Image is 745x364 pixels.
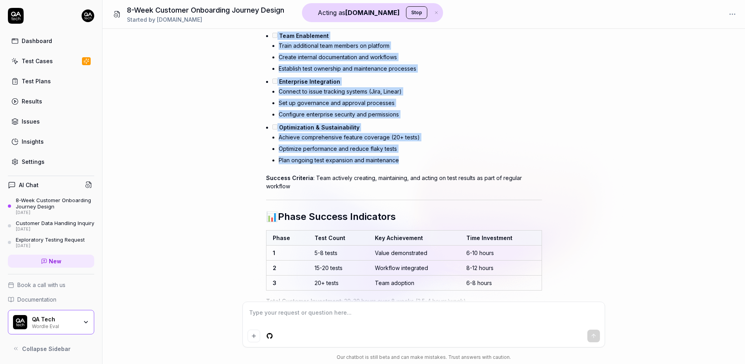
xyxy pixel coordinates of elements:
span: New [49,257,61,265]
th: Phase [266,231,308,246]
td: Value demonstrated [369,246,460,261]
span: 2 [273,265,276,271]
a: Settings [8,154,94,169]
div: Insights [22,137,44,146]
button: QA Tech LogoQA TechWordle Eval [8,310,94,334]
span: Team Enablement [279,32,329,39]
li: Configure enterprise security and permissions [279,109,542,120]
td: Workflow integrated [369,261,460,276]
a: Test Plans [8,73,94,89]
span: Collapse Sidebar [22,345,71,353]
span: 3 [273,280,276,286]
td: 5-8 tests [308,246,369,261]
span: Documentation [17,295,56,304]
li: Connect to issue tracking systems (Jira, Linear) [279,86,542,97]
div: Issues [22,117,40,126]
td: 15-20 tests [308,261,369,276]
h1: 8-Week Customer Onboarding Journey Design [127,5,284,15]
a: Test Cases [8,53,94,69]
li: Train additional team members on platform [279,40,542,51]
div: Wordle Eval [32,323,78,329]
div: Started by [127,15,284,24]
span: Enterprise Integration [279,78,340,85]
th: Key Achievement [369,231,460,246]
div: Exploratory Testing Request [16,236,85,243]
span: Total Customer Investment [266,298,341,304]
div: Customer Data Handling Inquiry [16,220,94,226]
div: Test Plans [22,77,51,85]
span: 1 [273,250,275,256]
div: [DATE] [16,210,94,216]
div: [DATE] [16,227,94,232]
td: 20+ tests [308,276,369,291]
div: Our chatbot is still beta and can make mistakes. Trust answers with caution. [242,354,605,361]
a: Documentation [8,295,94,304]
div: [DATE] [16,243,85,249]
a: New [8,255,94,268]
a: Exploratory Testing Request[DATE] [8,236,94,248]
td: 6-10 hours [460,246,542,261]
a: Dashboard [8,33,94,49]
div: Test Cases [22,57,53,65]
a: Results [8,94,94,109]
li: Achieve comprehensive feature coverage (20+ tests) [279,131,542,143]
a: Issues [8,114,94,129]
img: 7ccf6c19-61ad-4a6c-8811-018b02a1b829.jpg [82,9,94,22]
h2: 📊 [266,210,542,224]
button: Stop [406,6,427,19]
h4: AI Chat [19,181,39,189]
td: 6-8 hours [460,276,542,291]
td: 8-12 hours [460,261,542,276]
p: : Team actively creating, maintaining, and acting on test results as part of regular workflow [266,174,542,190]
li: Create internal documentation and workflows [279,51,542,63]
button: Add attachment [248,330,260,342]
li: Optimize performance and reduce flaky tests [279,143,542,154]
img: QA Tech Logo [13,315,27,329]
a: Customer Data Handling Inquiry[DATE] [8,220,94,232]
th: Time Investment [460,231,542,246]
li: Establish test ownership and maintenance processes [279,63,542,74]
span: Book a call with us [17,281,65,289]
div: Dashboard [22,37,52,45]
a: Book a call with us [8,281,94,289]
th: Test Count [308,231,369,246]
a: 8-Week Customer Onboarding Journey Design[DATE] [8,197,94,215]
li: Set up governance and approval processes [279,97,542,109]
span: Success Criteria [266,174,313,181]
span: [DOMAIN_NAME] [157,16,202,23]
div: QA Tech [32,316,78,323]
a: Insights [8,134,94,149]
li: Plan ongoing test expansion and maintenance [279,154,542,166]
div: 8-Week Customer Onboarding Journey Design [16,197,94,210]
span: Phase Success Indicators [278,211,396,222]
button: Collapse Sidebar [8,341,94,356]
p: : 20-30 hours over 8 weeks (2.5-4 hours/week) [266,297,542,305]
div: Settings [22,158,45,166]
div: Results [22,97,42,105]
td: Team adoption [369,276,460,291]
span: Optimization & Sustainability [279,124,359,131]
